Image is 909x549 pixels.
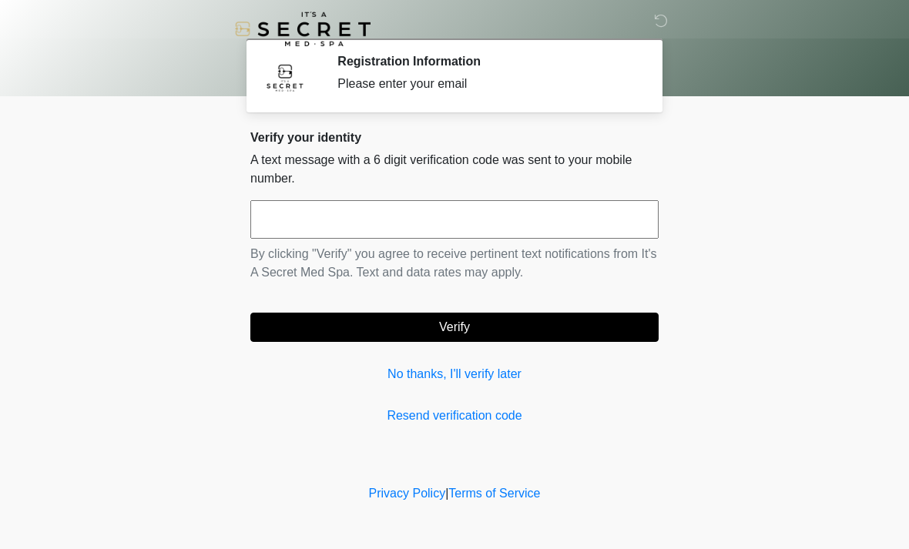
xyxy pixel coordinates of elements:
[250,365,659,383] a: No thanks, I'll verify later
[448,487,540,500] a: Terms of Service
[250,407,659,425] a: Resend verification code
[445,487,448,500] a: |
[369,487,446,500] a: Privacy Policy
[337,54,636,69] h2: Registration Information
[250,313,659,342] button: Verify
[250,130,659,145] h2: Verify your identity
[250,245,659,282] p: By clicking "Verify" you agree to receive pertinent text notifications from It's A Secret Med Spa...
[337,75,636,93] div: Please enter your email
[262,54,308,100] img: Agent Avatar
[250,151,659,188] p: A text message with a 6 digit verification code was sent to your mobile number.
[235,12,371,46] img: It's A Secret Med Spa Logo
